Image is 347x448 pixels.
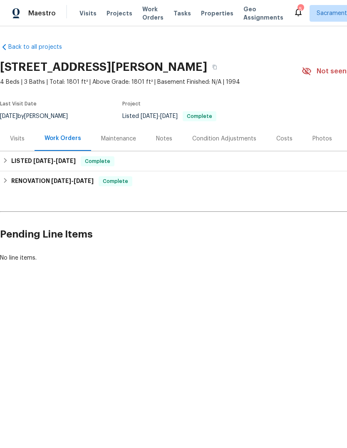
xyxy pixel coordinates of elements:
span: [DATE] [51,178,71,184]
span: Listed [122,113,216,119]
span: Complete [99,177,131,185]
div: Work Orders [45,134,81,143]
span: Project [122,101,141,106]
span: Complete [183,114,216,119]
span: [DATE] [33,158,53,164]
div: Condition Adjustments [192,135,256,143]
div: Maintenance [101,135,136,143]
span: Projects [107,9,132,18]
span: Visits [79,9,97,18]
span: Tasks [173,10,191,16]
div: Notes [156,135,172,143]
span: [DATE] [74,178,94,184]
h6: RENOVATION [11,176,94,186]
span: [DATE] [160,113,178,119]
div: Costs [276,135,292,143]
h6: LISTED [11,156,76,166]
span: Work Orders [142,5,164,22]
span: - [141,113,178,119]
span: Maestro [28,9,56,18]
span: - [51,178,94,184]
div: Visits [10,135,25,143]
span: Geo Assignments [243,5,283,22]
span: Properties [201,9,233,18]
span: - [33,158,76,164]
span: Complete [82,157,114,165]
button: Copy Address [207,60,222,75]
div: 5 [297,5,303,13]
div: Photos [312,135,332,143]
span: [DATE] [141,113,158,119]
span: [DATE] [56,158,76,164]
